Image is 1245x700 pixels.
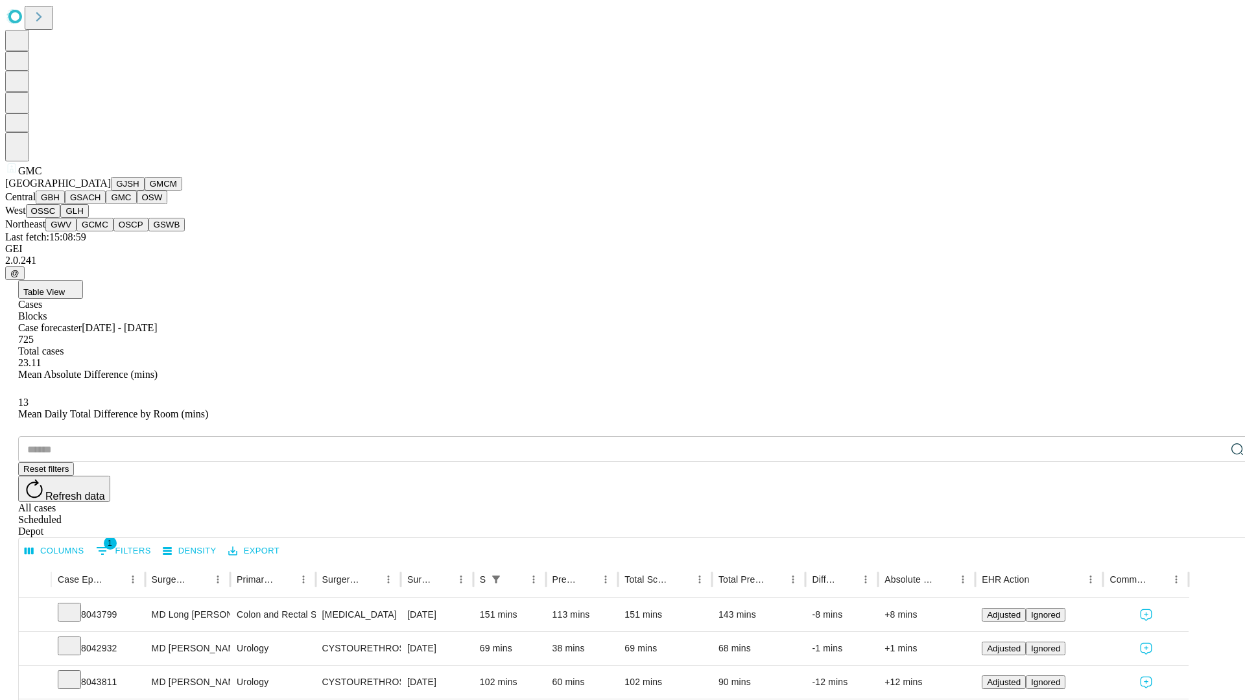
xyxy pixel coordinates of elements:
div: CYSTOURETHROSCOPY WITH IRRIGATION AND EVACUATION OF CLOTS [322,666,394,699]
button: GMC [106,191,136,204]
span: [GEOGRAPHIC_DATA] [5,178,111,189]
button: Sort [434,570,452,589]
div: 69 mins [480,632,539,665]
span: 1 [104,537,117,550]
div: 2.0.241 [5,255,1240,266]
span: Mean Absolute Difference (mins) [18,369,158,380]
button: Adjusted [982,608,1026,622]
button: Sort [1149,570,1167,589]
span: Ignored [1031,677,1060,687]
button: Sort [361,570,379,589]
button: Table View [18,280,83,299]
button: @ [5,266,25,280]
div: 143 mins [718,598,800,631]
button: GWV [45,218,77,231]
div: 90 mins [718,666,800,699]
button: GLH [60,204,88,218]
button: Sort [276,570,294,589]
button: Ignored [1026,675,1065,689]
button: Sort [191,570,209,589]
button: Adjusted [982,675,1026,689]
button: Show filters [487,570,505,589]
span: Adjusted [987,644,1021,653]
button: Export [225,541,283,561]
button: GJSH [111,177,145,191]
button: Expand [25,671,45,694]
button: Sort [672,570,691,589]
span: Refresh data [45,491,105,502]
div: -12 mins [812,666,871,699]
button: GSACH [65,191,106,204]
div: Case Epic Id [58,574,104,585]
span: GMC [18,165,41,176]
div: GEI [5,243,1240,255]
div: 8043811 [58,666,139,699]
span: Northeast [5,218,45,229]
span: [DATE] - [DATE] [82,322,157,333]
span: 23.11 [18,357,41,368]
div: +8 mins [884,598,969,631]
div: 151 mins [480,598,539,631]
div: -1 mins [812,632,871,665]
button: Menu [452,570,470,589]
span: Reset filters [23,464,69,474]
div: Surgeon Name [152,574,189,585]
div: Total Predicted Duration [718,574,765,585]
button: Menu [209,570,227,589]
div: Comments [1109,574,1147,585]
div: [MEDICAL_DATA] [322,598,394,631]
button: Sort [506,570,525,589]
span: Ignored [1031,644,1060,653]
button: Refresh data [18,476,110,502]
button: OSW [137,191,168,204]
button: Menu [691,570,709,589]
span: Adjusted [987,610,1021,620]
div: 102 mins [480,666,539,699]
button: Expand [25,604,45,627]
button: Menu [954,570,972,589]
div: MD [PERSON_NAME] R Md [152,666,224,699]
div: Difference [812,574,837,585]
button: Sort [1030,570,1049,589]
button: Menu [597,570,615,589]
div: 60 mins [552,666,612,699]
div: 38 mins [552,632,612,665]
button: GSWB [148,218,185,231]
div: Surgery Date [407,574,433,585]
div: Urology [237,666,309,699]
div: 113 mins [552,598,612,631]
span: Case forecaster [18,322,82,333]
div: 1 active filter [487,570,505,589]
div: Total Scheduled Duration [624,574,671,585]
div: CYSTOURETHROSCOPY WITH INSERTION URETERAL [MEDICAL_DATA] [322,632,394,665]
div: 68 mins [718,632,800,665]
div: Predicted In Room Duration [552,574,578,585]
span: Table View [23,287,65,297]
div: 69 mins [624,632,705,665]
button: Menu [525,570,543,589]
button: GMCM [145,177,182,191]
div: Scheduled In Room Duration [480,574,486,585]
button: Sort [578,570,597,589]
span: Total cases [18,345,64,356]
button: OSCP [113,218,148,231]
button: Sort [766,570,784,589]
div: 102 mins [624,666,705,699]
div: [DATE] [407,632,467,665]
div: 8042932 [58,632,139,665]
div: -8 mins [812,598,871,631]
button: Density [160,541,220,561]
div: [DATE] [407,598,467,631]
button: Sort [936,570,954,589]
div: 8043799 [58,598,139,631]
button: Adjusted [982,642,1026,655]
button: Menu [379,570,397,589]
button: Sort [838,570,857,589]
span: Central [5,191,36,202]
div: [DATE] [407,666,467,699]
button: GCMC [77,218,113,231]
button: Menu [857,570,875,589]
div: +12 mins [884,666,969,699]
div: Urology [237,632,309,665]
div: Surgery Name [322,574,360,585]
